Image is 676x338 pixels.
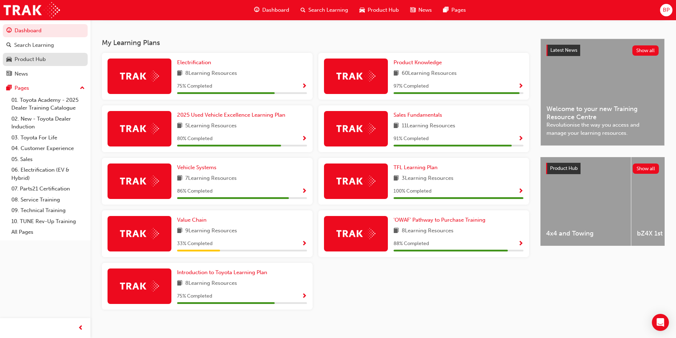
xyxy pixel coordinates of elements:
img: Trak [336,176,375,187]
button: DashboardSearch LearningProduct HubNews [3,23,88,82]
span: book-icon [394,69,399,78]
span: 75 % Completed [177,292,212,300]
span: search-icon [6,42,11,49]
button: Pages [3,82,88,95]
span: Show Progress [302,83,307,90]
a: Product Hub [3,53,88,66]
a: 08. Service Training [9,194,88,205]
span: book-icon [394,174,399,183]
span: TFL Learning Plan [394,164,438,171]
a: All Pages [9,227,88,238]
a: pages-iconPages [438,3,472,17]
span: Search Learning [308,6,348,14]
a: Product HubShow all [546,163,659,174]
button: Show Progress [302,134,307,143]
a: Value Chain [177,216,209,224]
span: pages-icon [443,6,449,15]
div: Pages [15,84,29,92]
span: Product Hub [550,165,578,171]
a: Search Learning [3,39,88,52]
a: Dashboard [3,24,88,37]
span: Show Progress [518,241,523,247]
h3: My Learning Plans [102,39,529,47]
span: 9 Learning Resources [185,227,237,236]
span: book-icon [177,279,182,288]
button: Show all [633,164,659,174]
span: Dashboard [262,6,289,14]
span: 91 % Completed [394,135,429,143]
img: Trak [336,123,375,134]
span: Latest News [550,47,577,53]
span: 8 Learning Resources [185,279,237,288]
span: 86 % Completed [177,187,213,195]
a: 4x4 and Towing [540,157,631,246]
span: 7 Learning Resources [185,174,237,183]
a: 04. Customer Experience [9,143,88,154]
span: book-icon [394,227,399,236]
button: Show Progress [518,134,523,143]
span: BP [663,6,670,14]
a: Latest NewsShow all [546,45,659,56]
img: Trak [336,71,375,82]
a: 01. Toyota Academy - 2025 Dealer Training Catalogue [9,95,88,113]
span: 8 Learning Resources [402,227,454,236]
span: Revolutionise the way you access and manage your learning resources. [546,121,659,137]
span: Product Knowledge [394,59,442,66]
span: search-icon [301,6,306,15]
span: 4x4 and Towing [546,229,625,238]
span: 3 Learning Resources [402,174,454,183]
a: Introduction to Toyota Learning Plan [177,268,270,277]
a: news-iconNews [405,3,438,17]
img: Trak [120,281,159,292]
span: prev-icon [78,324,83,333]
span: guage-icon [6,28,12,34]
span: car-icon [6,56,12,63]
span: 60 Learning Resources [402,69,457,78]
img: Trak [4,2,60,18]
a: 07. Parts21 Certification [9,183,88,194]
img: Trak [336,228,375,239]
button: Show Progress [518,82,523,91]
a: search-iconSearch Learning [295,3,354,17]
img: Trak [120,71,159,82]
img: Trak [120,228,159,239]
button: BP [660,4,672,16]
span: book-icon [177,69,182,78]
button: Show Progress [302,292,307,301]
div: Product Hub [15,55,46,63]
a: TFL Learning Plan [394,164,440,172]
div: Search Learning [14,41,54,49]
span: news-icon [6,71,12,77]
span: 11 Learning Resources [402,122,455,131]
span: 97 % Completed [394,82,429,90]
span: Electrification [177,59,211,66]
span: pages-icon [6,85,12,92]
a: News [3,67,88,81]
span: book-icon [394,122,399,131]
span: Vehicle Systems [177,164,216,171]
span: 100 % Completed [394,187,432,195]
span: Show Progress [518,83,523,90]
span: up-icon [80,84,85,93]
span: car-icon [359,6,365,15]
a: 10. TUNE Rev-Up Training [9,216,88,227]
span: book-icon [177,122,182,131]
span: 33 % Completed [177,240,213,248]
span: 5 Learning Resources [185,122,237,131]
button: Show Progress [302,187,307,196]
a: Latest NewsShow allWelcome to your new Training Resource CentreRevolutionise the way you access a... [540,39,665,146]
span: 80 % Completed [177,135,213,143]
span: Pages [451,6,466,14]
a: guage-iconDashboard [248,3,295,17]
span: Show Progress [302,188,307,195]
span: Show Progress [518,188,523,195]
span: guage-icon [254,6,259,15]
img: Trak [120,123,159,134]
span: Welcome to your new Training Resource Centre [546,105,659,121]
div: News [15,70,28,78]
a: 'OWAF' Pathway to Purchase Training [394,216,488,224]
span: book-icon [177,174,182,183]
div: Open Intercom Messenger [652,314,669,331]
